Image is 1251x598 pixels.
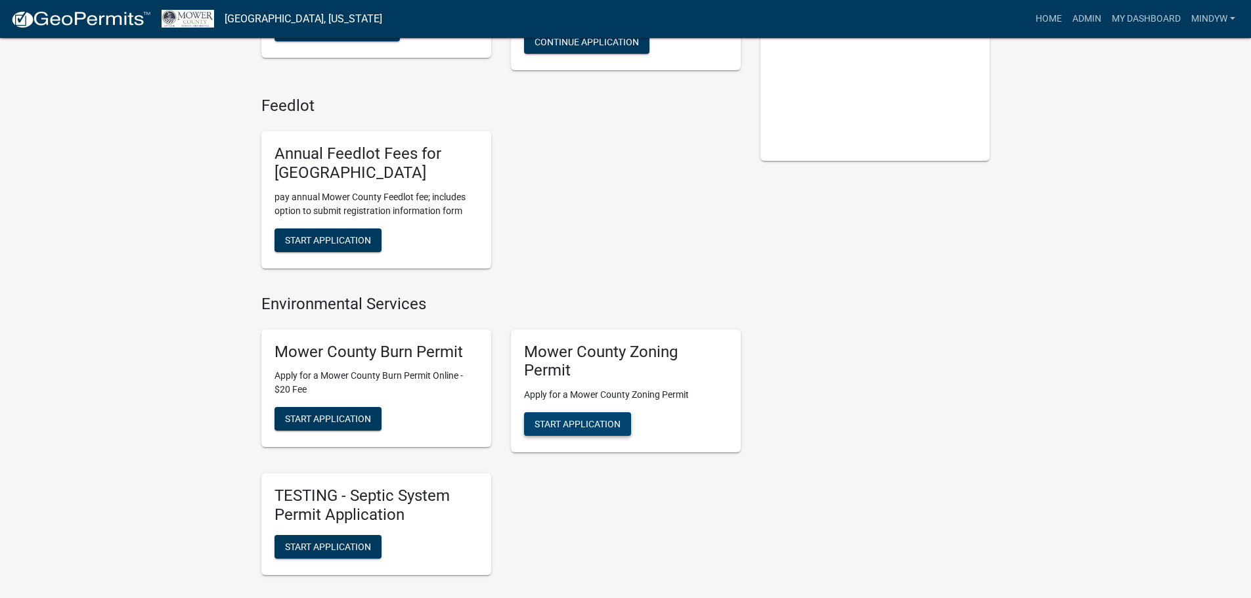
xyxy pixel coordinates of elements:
[285,541,371,551] span: Start Application
[162,10,214,28] img: Mower County, Minnesota
[285,414,371,424] span: Start Application
[274,407,382,431] button: Start Application
[1186,7,1240,32] a: mindyw
[524,412,631,436] button: Start Application
[274,343,478,362] h5: Mower County Burn Permit
[274,228,382,252] button: Start Application
[274,144,478,182] h5: Annual Feedlot Fees for [GEOGRAPHIC_DATA]
[274,535,382,559] button: Start Application
[225,8,382,30] a: [GEOGRAPHIC_DATA], [US_STATE]
[524,30,649,54] button: Continue Application
[535,419,621,429] span: Start Application
[1067,7,1107,32] a: Admin
[274,369,478,396] p: Apply for a Mower County Burn Permit Online - $20 Fee
[1107,7,1186,32] a: My Dashboard
[261,96,741,116] h4: Feedlot
[524,343,728,381] h5: Mower County Zoning Permit
[524,388,728,402] p: Apply for a Mower County Zoning Permit
[274,190,478,218] p: pay annual Mower County Feedlot fee; includes option to submit registration information form
[261,295,741,314] h4: Environmental Services
[274,486,478,524] h5: TESTING - Septic System Permit Application
[285,234,371,245] span: Start Application
[1030,7,1067,32] a: Home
